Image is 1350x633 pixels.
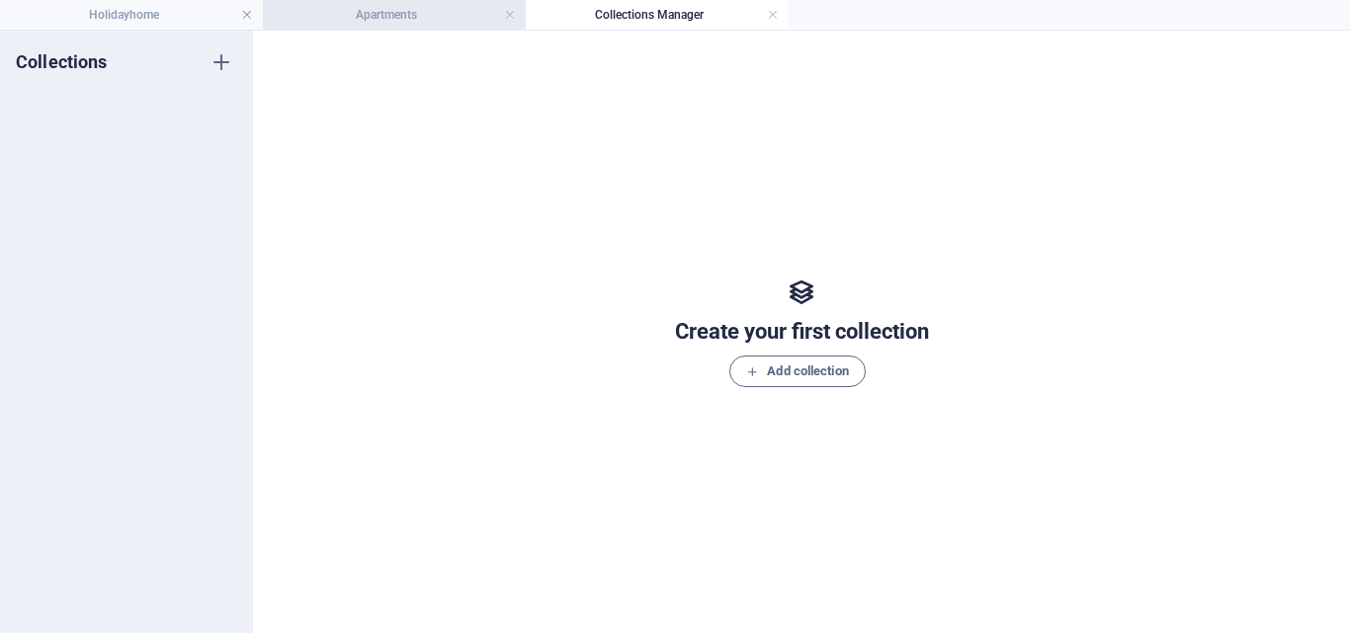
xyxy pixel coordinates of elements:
[729,356,865,387] button: Add collection
[675,316,929,348] h5: Create your first collection
[526,4,789,26] h4: Collections Manager
[263,4,526,26] h4: Apartments
[746,359,848,383] span: Add collection
[16,50,108,74] h6: Collections
[210,50,233,74] i: Create new collection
